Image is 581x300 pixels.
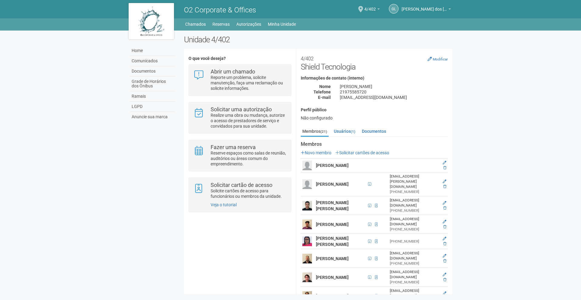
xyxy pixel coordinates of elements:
a: Membros(21) [301,127,329,137]
a: Grade de Horários dos Ônibus [130,77,175,91]
a: Excluir membro [443,225,446,229]
div: [EMAIL_ADDRESS][DOMAIN_NAME] [390,269,438,280]
strong: E-mail [318,95,331,100]
a: Editar membro [443,161,446,165]
div: [PERSON_NAME] [335,84,452,89]
a: Solicitar cartão de acesso Solicite cartões de acesso para funcionários ou membros da unidade. [193,182,286,199]
strong: Nome [319,84,331,89]
strong: [PERSON_NAME] [316,222,349,227]
span: Gabriel Lemos Carreira dos Reis [402,1,447,11]
div: [EMAIL_ADDRESS][DOMAIN_NAME] [390,288,438,298]
strong: [PERSON_NAME] [316,275,349,280]
strong: Fazer uma reserva [211,144,256,150]
p: Reserve espaços como salas de reunião, auditórios ou áreas comum do empreendimento. [211,150,287,167]
a: LGPD [130,102,175,112]
img: user.png [302,220,312,229]
small: 4/402 [301,56,313,62]
a: Ramais [130,91,175,102]
strong: [PERSON_NAME] [316,256,349,261]
img: logo.jpg [129,3,174,39]
a: Comunicados [130,56,175,66]
a: GL [389,4,399,14]
a: Chamados [185,20,206,28]
small: (21) [320,129,327,134]
div: 21975585720 [335,89,452,95]
img: user.png [302,254,312,263]
strong: Telefone [313,90,331,94]
a: Reservas [212,20,230,28]
div: [EMAIL_ADDRESS][DOMAIN_NAME] [390,198,438,208]
strong: [PERSON_NAME] [PERSON_NAME] [316,200,349,211]
a: Usuários(1) [332,127,357,136]
a: Fazer uma reserva Reserve espaços como salas de reunião, auditórios ou áreas comum do empreendime... [193,145,286,167]
a: 4/402 [364,8,380,12]
a: Veja o tutorial [211,202,237,207]
a: Editar membro [443,272,446,277]
a: Editar membro [443,236,446,241]
a: Excluir membro [443,278,446,282]
a: Editar membro [443,220,446,224]
div: [PHONE_NUMBER] [390,239,438,244]
strong: [PERSON_NAME] [316,294,349,298]
a: Editar membro [443,201,446,205]
a: Excluir membro [443,166,446,170]
p: Solicite cartões de acesso para funcionários ou membros da unidade. [211,188,287,199]
div: [EMAIL_ADDRESS][DOMAIN_NAME] [390,251,438,261]
a: Excluir membro [443,184,446,189]
strong: [PERSON_NAME] [PERSON_NAME] [316,236,349,247]
a: Excluir membro [443,206,446,210]
a: Modificar [428,57,448,61]
a: Solicitar cartões de acesso [335,150,389,155]
strong: Solicitar uma autorização [211,106,272,112]
a: Solicitar uma autorização Realize uma obra ou mudança, autorize o acesso de prestadores de serviç... [193,107,286,129]
h4: Informações de contato (interno) [301,76,448,80]
small: (1) [351,129,355,134]
span: O2 Corporate & Offices [184,6,256,14]
a: Excluir membro [443,242,446,246]
a: Editar membro [443,254,446,258]
div: [PHONE_NUMBER] [390,208,438,213]
p: Realize uma obra ou mudança, autorize o acesso de prestadores de serviço e convidados para sua un... [211,112,287,129]
h4: Perfil público [301,108,448,112]
strong: Solicitar cartão de acesso [211,182,272,188]
div: [PHONE_NUMBER] [390,227,438,232]
h2: Shield Tecnologia [301,53,448,71]
strong: [PERSON_NAME] [316,182,349,187]
h2: Unidade 4/402 [184,35,452,44]
small: Modificar [433,57,448,61]
a: Autorizações [236,20,261,28]
div: [EMAIL_ADDRESS][DOMAIN_NAME] [390,217,438,227]
a: Home [130,46,175,56]
a: [PERSON_NAME] dos [PERSON_NAME] [402,8,451,12]
a: Minha Unidade [268,20,296,28]
img: user.png [302,179,312,189]
strong: [PERSON_NAME] [316,163,349,168]
div: [PHONE_NUMBER] [390,189,438,194]
img: user.png [302,236,312,246]
div: [EMAIL_ADDRESS][DOMAIN_NAME] [335,95,452,100]
a: Anuncie sua marca [130,112,175,122]
a: Editar membro [443,291,446,295]
strong: Abrir um chamado [211,68,255,75]
span: 4/402 [364,1,376,11]
div: Não configurado [301,115,448,121]
a: Novo membro [301,150,331,155]
img: user.png [302,201,312,210]
p: Reporte um problema, solicite manutenção, faça uma reclamação ou solicite informações. [211,75,287,91]
a: Documentos [360,127,388,136]
img: user.png [302,161,312,170]
strong: Membros [301,142,448,147]
div: [PHONE_NUMBER] [390,261,438,266]
img: user.png [302,272,312,282]
a: Documentos [130,66,175,77]
a: Excluir membro [443,259,446,263]
div: [EMAIL_ADDRESS][PERSON_NAME][DOMAIN_NAME] [390,174,438,189]
h4: O que você deseja? [189,56,291,61]
a: Editar membro [443,179,446,184]
a: Abrir um chamado Reporte um problema, solicite manutenção, faça uma reclamação ou solicite inform... [193,69,286,91]
div: [PHONE_NUMBER] [390,280,438,285]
